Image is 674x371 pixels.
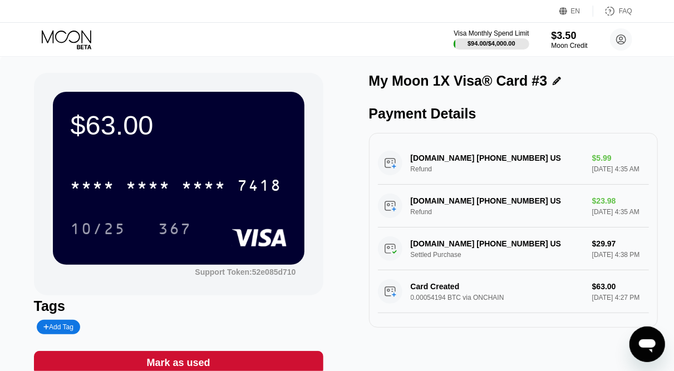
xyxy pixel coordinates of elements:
[552,30,588,42] div: $3.50
[593,6,632,17] div: FAQ
[559,6,593,17] div: EN
[195,268,296,276] div: Support Token: 52e085d710
[552,30,588,50] div: $3.50Moon Credit
[454,29,529,37] div: Visa Monthly Spend Limit
[62,215,135,243] div: 10/25
[619,7,632,15] div: FAQ
[146,357,210,369] div: Mark as used
[238,178,282,196] div: 7418
[468,40,515,47] div: $94.00 / $4,000.00
[71,221,126,239] div: 10/25
[43,323,73,331] div: Add Tag
[369,106,658,122] div: Payment Details
[571,7,580,15] div: EN
[629,327,665,362] iframe: Button to launch messaging window
[37,320,80,334] div: Add Tag
[71,110,287,141] div: $63.00
[369,73,548,89] div: My Moon 1X Visa® Card #3
[150,215,200,243] div: 367
[159,221,192,239] div: 367
[552,42,588,50] div: Moon Credit
[34,298,323,314] div: Tags
[454,29,529,50] div: Visa Monthly Spend Limit$94.00/$4,000.00
[195,268,296,276] div: Support Token:52e085d710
